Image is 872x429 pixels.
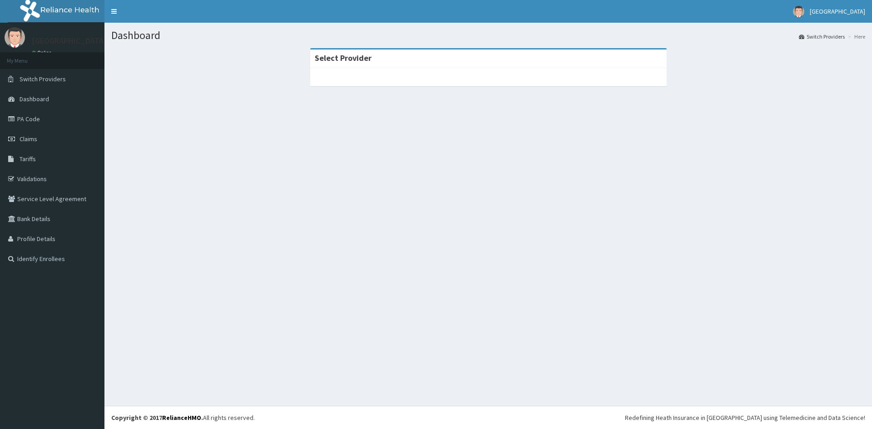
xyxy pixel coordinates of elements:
[5,27,25,48] img: User Image
[32,49,54,56] a: Online
[799,33,845,40] a: Switch Providers
[846,33,865,40] li: Here
[20,155,36,163] span: Tariffs
[810,7,865,15] span: [GEOGRAPHIC_DATA]
[111,30,865,41] h1: Dashboard
[111,414,203,422] strong: Copyright © 2017 .
[315,53,372,63] strong: Select Provider
[32,37,107,45] p: [GEOGRAPHIC_DATA]
[625,413,865,422] div: Redefining Heath Insurance in [GEOGRAPHIC_DATA] using Telemedicine and Data Science!
[20,95,49,103] span: Dashboard
[20,75,66,83] span: Switch Providers
[793,6,804,17] img: User Image
[162,414,201,422] a: RelianceHMO
[20,135,37,143] span: Claims
[104,406,872,429] footer: All rights reserved.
